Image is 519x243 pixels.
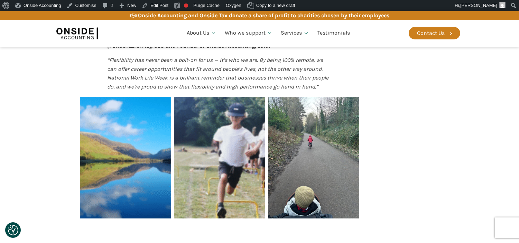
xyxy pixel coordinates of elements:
a: About Us [183,21,221,45]
span: [PERSON_NAME] [460,3,497,8]
button: Consent Preferences [8,225,18,235]
img: Onside Accounting [56,25,98,41]
div: Contact Us [417,29,445,38]
a: Contact Us [409,27,460,39]
a: Services [277,21,313,45]
div: Onside Accounting and Onside Tax donate a share of profit to charities chosen by their employees [138,11,390,20]
img: Revisit consent button [8,225,18,235]
a: Testimonials [313,21,354,45]
strong: [PERSON_NAME], CEO and Founder of Onside Accounting, said: [108,43,270,49]
a: Who we support [221,21,277,45]
em: “Flexibility has never been a bolt-on for us — it’s who we are. By being 100% remote, we can offe... [108,57,329,90]
div: Focus keyphrase not set [184,3,188,8]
